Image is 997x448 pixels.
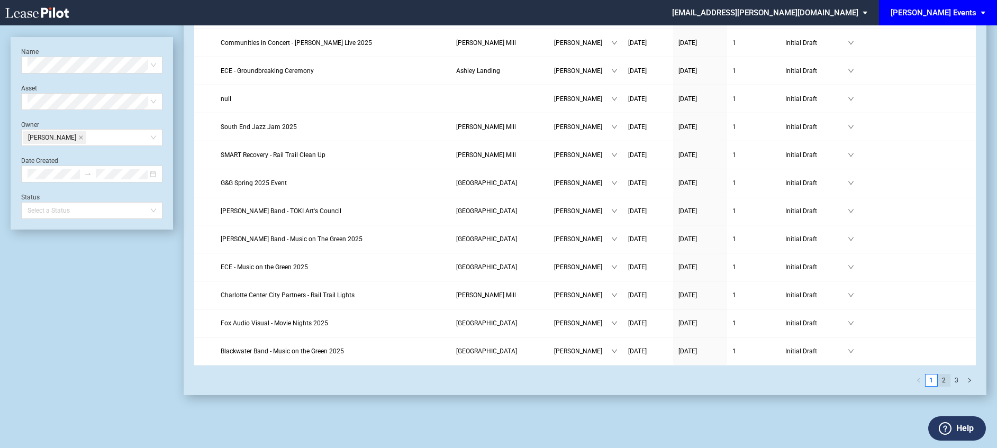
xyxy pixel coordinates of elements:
[785,262,848,272] span: Initial Draft
[628,39,647,47] span: [DATE]
[928,416,986,441] button: Help
[456,234,543,244] a: [GEOGRAPHIC_DATA]
[456,67,500,75] span: Ashley Landing
[732,38,775,48] a: 1
[732,319,736,327] span: 1
[848,292,854,298] span: down
[628,346,668,356] a: [DATE]
[456,66,543,76] a: Ashley Landing
[554,262,611,272] span: [PERSON_NAME]
[221,290,445,300] a: Charlotte Center City Partners - Rail Trail Lights
[84,170,92,178] span: to
[732,95,736,103] span: 1
[554,234,611,244] span: [PERSON_NAME]
[628,122,668,132] a: [DATE]
[628,318,668,328] a: [DATE]
[732,263,736,271] span: 1
[611,152,618,158] span: down
[628,94,668,104] a: [DATE]
[891,8,976,17] div: [PERSON_NAME] Events
[611,264,618,270] span: down
[967,378,972,383] span: right
[732,346,775,356] a: 1
[221,95,231,103] span: null
[785,122,848,132] span: Initial Draft
[732,94,775,104] a: 1
[678,263,697,271] span: [DATE]
[221,235,362,243] span: Will Thompson Band - Music on The Green 2025
[456,179,517,187] span: Freshfields Village
[938,374,950,387] li: 2
[732,262,775,272] a: 1
[628,67,647,75] span: [DATE]
[678,206,722,216] a: [DATE]
[456,206,543,216] a: [GEOGRAPHIC_DATA]
[554,66,611,76] span: [PERSON_NAME]
[678,262,722,272] a: [DATE]
[938,374,950,386] a: 2
[611,348,618,354] span: down
[23,131,86,144] span: Karen Sassaman
[456,178,543,188] a: [GEOGRAPHIC_DATA]
[628,151,647,159] span: [DATE]
[678,318,722,328] a: [DATE]
[678,234,722,244] a: [DATE]
[678,235,697,243] span: [DATE]
[221,39,372,47] span: Communities in Concert - Atherton Live 2025
[848,348,854,354] span: down
[912,374,925,387] li: Previous Page
[678,39,697,47] span: [DATE]
[21,194,40,201] label: Status
[456,291,516,299] span: Atherton Mill
[848,68,854,74] span: down
[21,48,39,56] label: Name
[456,150,543,160] a: [PERSON_NAME] Mill
[848,124,854,130] span: down
[926,374,937,386] a: 1
[732,178,775,188] a: 1
[732,150,775,160] a: 1
[628,207,647,215] span: [DATE]
[678,348,697,355] span: [DATE]
[611,180,618,186] span: down
[678,179,697,187] span: [DATE]
[554,346,611,356] span: [PERSON_NAME]
[785,346,848,356] span: Initial Draft
[628,235,647,243] span: [DATE]
[785,318,848,328] span: Initial Draft
[221,151,325,159] span: SMART Recovery - Rail Trail Clean Up
[732,67,736,75] span: 1
[678,38,722,48] a: [DATE]
[456,38,543,48] a: [PERSON_NAME] Mill
[221,206,445,216] a: [PERSON_NAME] Band - TOKI Art's Council
[678,346,722,356] a: [DATE]
[732,348,736,355] span: 1
[611,236,618,242] span: down
[848,96,854,102] span: down
[678,95,697,103] span: [DATE]
[628,319,647,327] span: [DATE]
[456,151,516,159] span: Atherton Mill
[628,206,668,216] a: [DATE]
[678,122,722,132] a: [DATE]
[221,67,314,75] span: ECE - Groundbreaking Ceremony
[732,122,775,132] a: 1
[628,291,647,299] span: [DATE]
[221,150,445,160] a: SMART Recovery - Rail Trail Clean Up
[456,346,543,356] a: [GEOGRAPHIC_DATA]
[456,123,516,131] span: Atherton Mill
[84,170,92,178] span: swap-right
[628,262,668,272] a: [DATE]
[456,262,543,272] a: [GEOGRAPHIC_DATA]
[678,207,697,215] span: [DATE]
[628,38,668,48] a: [DATE]
[456,122,543,132] a: [PERSON_NAME] Mill
[221,122,445,132] a: South End Jazz Jam 2025
[732,235,736,243] span: 1
[221,319,328,327] span: Fox Audio Visual - Movie Nights 2025
[950,374,963,387] li: 3
[628,178,668,188] a: [DATE]
[785,290,848,300] span: Initial Draft
[554,290,611,300] span: [PERSON_NAME]
[785,150,848,160] span: Initial Draft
